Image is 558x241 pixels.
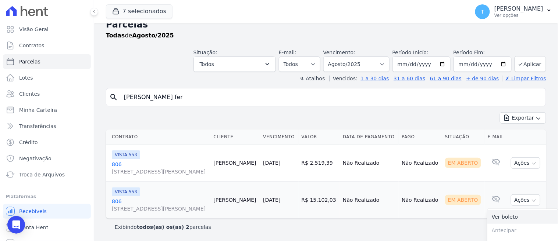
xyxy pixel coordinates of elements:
[445,158,481,168] div: Em Aberto
[481,9,484,14] span: T
[112,161,207,175] a: 806[STREET_ADDRESS][PERSON_NAME]
[19,155,51,162] span: Negativação
[109,93,118,102] i: search
[469,1,558,22] button: T [PERSON_NAME] Ver opções
[19,74,33,81] span: Lotes
[3,103,91,117] a: Minha Carteira
[299,129,340,145] th: Valor
[442,129,485,145] th: Situação
[454,49,512,56] label: Período Fim:
[399,129,442,145] th: Pago
[511,157,540,169] button: Ações
[112,205,207,212] span: [STREET_ADDRESS][PERSON_NAME]
[502,76,546,81] a: ✗ Limpar Filtros
[19,42,44,49] span: Contratos
[515,56,546,72] button: Aplicar
[485,129,507,145] th: E-mail
[3,204,91,219] a: Recebíveis
[19,90,40,98] span: Clientes
[466,76,499,81] a: + de 90 dias
[106,31,174,40] p: de
[494,5,543,12] p: [PERSON_NAME]
[340,145,399,182] td: Não Realizado
[430,76,462,81] a: 61 a 90 dias
[3,70,91,85] a: Lotes
[19,224,48,231] span: Conta Hent
[112,187,140,196] span: VISTA 553
[3,22,91,37] a: Visão Geral
[132,32,174,39] strong: Agosto/2025
[299,182,340,219] td: R$ 15.102,03
[299,145,340,182] td: R$ 2.519,39
[115,223,211,231] p: Exibindo parcelas
[210,182,260,219] td: [PERSON_NAME]
[263,160,280,166] a: [DATE]
[340,182,399,219] td: Não Realizado
[137,224,189,230] b: todos(as) os(as) 2
[193,56,276,72] button: Todos
[3,87,91,101] a: Clientes
[3,119,91,134] a: Transferências
[106,32,125,39] strong: Todas
[106,18,546,31] h2: Parcelas
[19,106,57,114] span: Minha Carteira
[3,151,91,166] a: Negativação
[19,58,40,65] span: Parcelas
[279,50,297,55] label: E-mail:
[106,129,210,145] th: Contrato
[6,192,88,201] div: Plataformas
[394,76,425,81] a: 31 a 60 dias
[487,210,558,224] a: Ver boleto
[399,182,442,219] td: Não Realizado
[112,150,140,159] span: VISTA 553
[361,76,389,81] a: 1 a 30 dias
[19,208,47,215] span: Recebíveis
[112,168,207,175] span: [STREET_ADDRESS][PERSON_NAME]
[19,123,56,130] span: Transferências
[330,76,358,81] label: Vencidos:
[3,54,91,69] a: Parcelas
[445,195,481,205] div: Em Aberto
[210,129,260,145] th: Cliente
[19,171,65,178] span: Troca de Arquivos
[300,76,325,81] label: ↯ Atalhos
[3,167,91,182] a: Troca de Arquivos
[7,216,25,234] div: Open Intercom Messenger
[500,112,546,124] button: Exportar
[494,12,543,18] p: Ver opções
[210,145,260,182] td: [PERSON_NAME]
[3,220,91,235] a: Conta Hent
[263,197,280,203] a: [DATE]
[3,38,91,53] a: Contratos
[260,129,298,145] th: Vencimento
[323,50,355,55] label: Vencimento:
[19,139,38,146] span: Crédito
[3,135,91,150] a: Crédito
[19,26,49,33] span: Visão Geral
[112,198,207,212] a: 806[STREET_ADDRESS][PERSON_NAME]
[340,129,399,145] th: Data de Pagamento
[511,194,540,206] button: Ações
[392,50,429,55] label: Período Inicío:
[399,145,442,182] td: Não Realizado
[120,90,543,105] input: Buscar por nome do lote ou do cliente
[200,60,214,69] span: Todos
[106,4,173,18] button: 7 selecionados
[193,50,217,55] label: Situação:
